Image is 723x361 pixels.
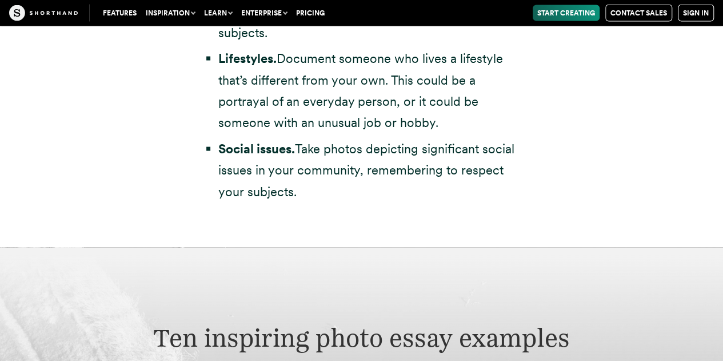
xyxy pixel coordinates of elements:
img: The Craft [9,5,78,21]
a: Sign in [678,5,714,22]
li: Take photos depicting significant social issues in your community, remembering to respect your su... [218,138,516,203]
button: Enterprise [237,5,291,21]
button: Learn [199,5,237,21]
a: Start Creating [533,5,600,21]
a: Pricing [291,5,329,21]
strong: Social issues. [218,141,295,156]
a: Contact Sales [605,5,672,22]
strong: Lifestyles. [218,51,277,66]
h2: Ten inspiring photo essay examples [66,323,657,354]
a: Features [98,5,141,21]
li: Document someone who lives a lifestyle that’s different from your own. This could be a portrayal ... [218,48,516,134]
button: Inspiration [141,5,199,21]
